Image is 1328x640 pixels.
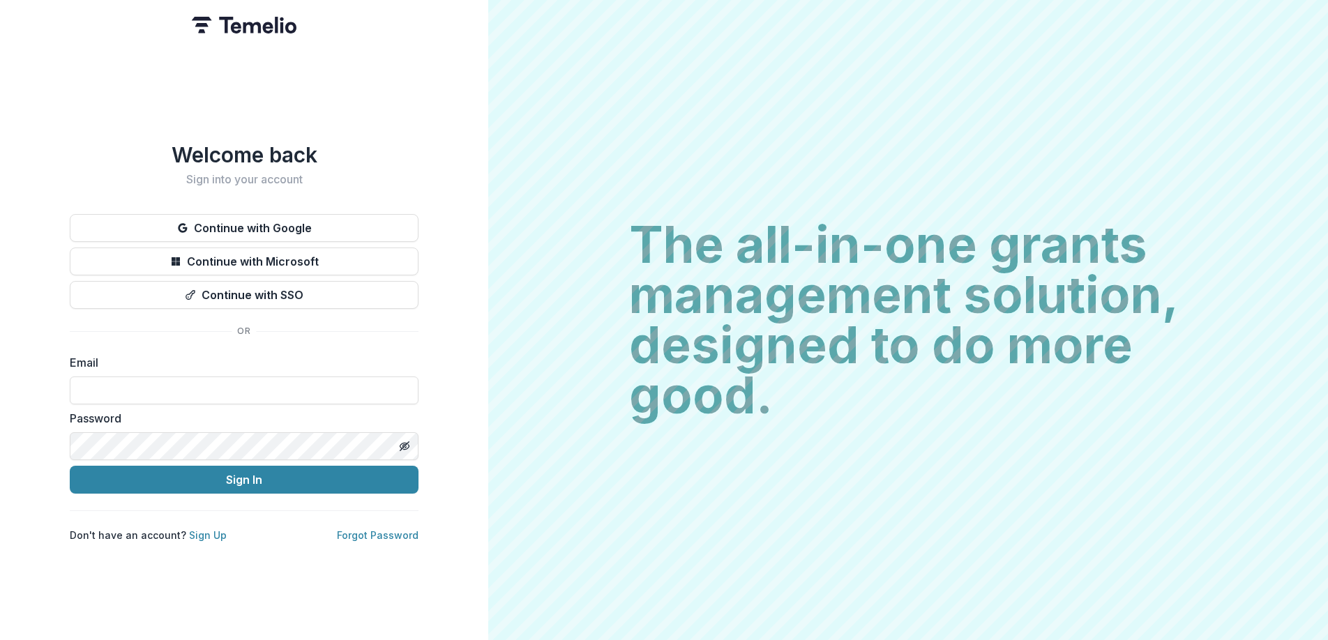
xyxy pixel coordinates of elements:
button: Toggle password visibility [393,435,416,457]
label: Email [70,354,410,371]
a: Forgot Password [337,529,418,541]
button: Continue with SSO [70,281,418,309]
button: Continue with Google [70,214,418,242]
p: Don't have an account? [70,528,227,542]
a: Sign Up [189,529,227,541]
button: Sign In [70,466,418,494]
label: Password [70,410,410,427]
img: Temelio [192,17,296,33]
button: Continue with Microsoft [70,247,418,275]
h1: Welcome back [70,142,418,167]
h2: Sign into your account [70,173,418,186]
